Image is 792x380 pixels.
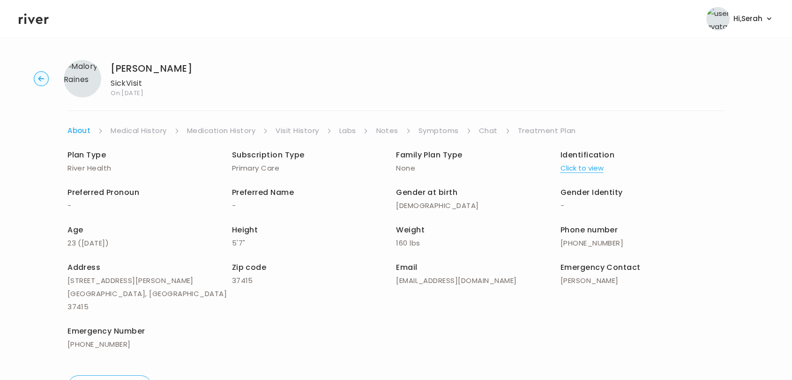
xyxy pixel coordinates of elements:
span: On: [DATE] [111,90,192,96]
span: Emergency Contact [560,262,641,273]
p: None [396,162,560,175]
p: 37415 [232,274,396,287]
img: user avatar [706,7,730,30]
button: Click to view [560,162,604,175]
span: Email [396,262,417,273]
p: 23 [67,237,232,250]
span: Gender Identity [560,187,623,198]
span: Emergency Number [67,326,145,336]
span: Height [232,224,258,235]
a: Visit History [276,124,319,137]
span: Plan Type [67,149,106,160]
p: - [67,199,232,212]
a: About [67,124,90,137]
p: [DEMOGRAPHIC_DATA] [396,199,560,212]
span: Weight [396,224,425,235]
p: [EMAIL_ADDRESS][DOMAIN_NAME] [396,274,560,287]
a: Treatment Plan [518,124,576,137]
p: [STREET_ADDRESS][PERSON_NAME] [67,274,232,287]
a: Labs [339,124,356,137]
p: [GEOGRAPHIC_DATA], [GEOGRAPHIC_DATA] 37415 [67,287,232,313]
span: Identification [560,149,615,160]
span: Zip code [232,262,267,273]
a: Chat [479,124,498,137]
a: Medical History [111,124,166,137]
span: Family Plan Type [396,149,463,160]
p: - [232,199,396,212]
span: Preferred Name [232,187,294,198]
span: Hi, Serah [733,12,762,25]
span: ( [DATE] ) [78,238,109,248]
a: Symptoms [418,124,459,137]
button: user avatarHi,Serah [706,7,773,30]
span: Phone number [560,224,618,235]
span: Preferred Pronoun [67,187,139,198]
p: [PERSON_NAME] [560,274,725,287]
span: Address [67,262,100,273]
p: Primary Care [232,162,396,175]
a: Medication History [187,124,256,137]
p: [PHONE_NUMBER] [560,237,725,250]
span: Age [67,224,83,235]
span: Subscription Type [232,149,305,160]
p: [PHONE_NUMBER] [67,338,232,351]
img: Malory Raines [64,60,101,97]
p: River Health [67,162,232,175]
h1: [PERSON_NAME] [111,62,192,75]
p: 5'7" [232,237,396,250]
p: Sick Visit [111,77,192,90]
span: Gender at birth [396,187,457,198]
p: - [560,199,725,212]
a: Notes [376,124,398,137]
p: 160 lbs [396,237,560,250]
